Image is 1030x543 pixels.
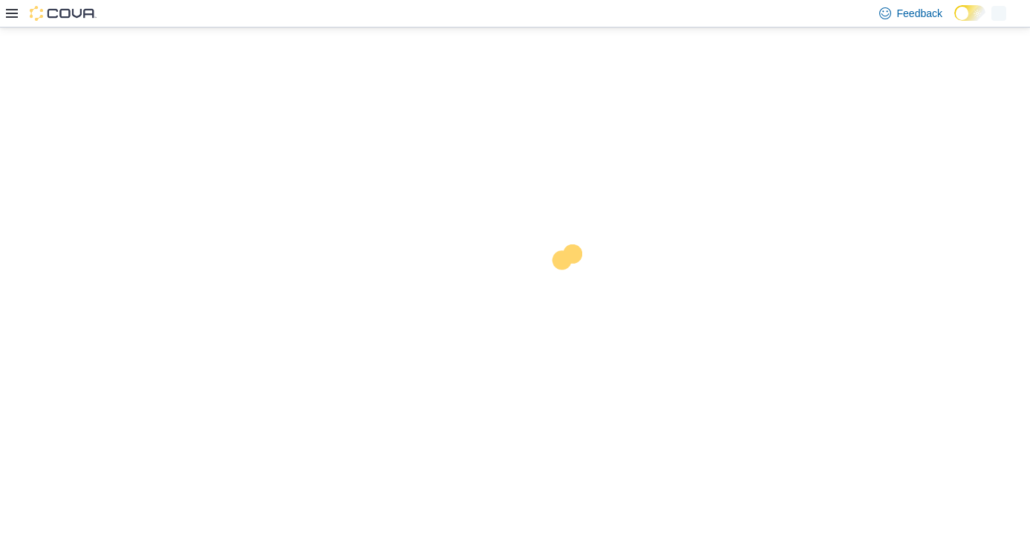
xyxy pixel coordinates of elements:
img: cova-loader [515,233,627,345]
input: Dark Mode [954,5,985,21]
span: Feedback [897,6,942,21]
img: Cova [30,6,97,21]
span: Dark Mode [954,21,955,22]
